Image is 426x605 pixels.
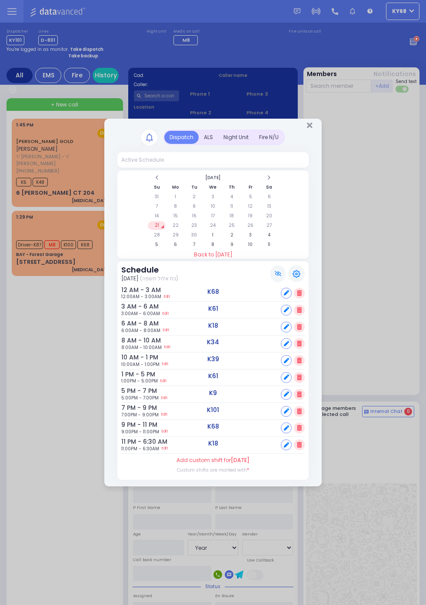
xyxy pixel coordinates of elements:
span: 3:00AM - 6:00AM [121,310,160,317]
td: 25 [223,221,241,230]
label: Add custom shift for [176,456,250,464]
td: 10 [242,240,260,249]
td: 10 [204,202,222,211]
td: 6 [260,193,278,201]
td: 13 [260,202,278,211]
td: 22 [166,221,184,230]
td: 15 [166,212,184,220]
h5: K39 [207,356,219,363]
div: Night Unit [218,131,254,144]
span: 7:00PM - 9:00PM [121,412,159,418]
a: Edit [161,395,167,401]
span: Next Month [267,175,271,180]
td: 2 [185,193,203,201]
a: Edit [163,310,169,317]
td: 7 [185,240,203,249]
td: 11 [260,240,278,249]
h6: 3 AM - 6 AM [121,303,145,310]
td: 26 [242,221,260,230]
th: Fr [242,183,260,192]
td: 7 [148,202,166,211]
td: 17 [204,212,222,220]
h6: 9 PM - 11 PM [121,421,145,429]
td: 1 [204,231,222,239]
span: 11:00PM - 6:30AM [121,445,159,452]
td: 8 [204,240,222,249]
div: Fire N/U [254,131,284,144]
h5: K101 [207,406,219,414]
h5: K68 [207,423,219,430]
td: 29 [166,231,184,239]
h6: 12 AM - 3 AM [121,286,145,294]
h5: K18 [208,322,218,329]
td: 6 [166,240,184,249]
span: Previous Month [155,175,159,180]
a: Edit [161,412,167,418]
a: Edit [164,344,170,351]
td: 23 [185,221,203,230]
h6: 5 PM - 7 PM [121,387,145,395]
span: 9:00PM - 11:00PM [121,429,159,435]
a: Edit [162,361,168,368]
td: 3 [242,231,260,239]
td: 12 [242,202,260,211]
span: 1:00PM - 5:00PM [121,378,158,384]
td: 4 [260,231,278,239]
span: 12:00AM - 3:00AM [121,293,161,300]
h3: Schedule [121,265,178,275]
h6: 11 PM - 6:30 AM [121,438,145,445]
h6: 8 AM - 10 AM [121,337,145,344]
h6: 6 AM - 8 AM [121,320,145,327]
th: Select Month [166,173,260,182]
td: 1 [166,193,184,201]
span: 5:00PM - 7:00PM [121,395,159,401]
div: Active Schedule [121,156,164,164]
span: [DATE] [231,456,250,464]
span: [DATE] [121,275,139,283]
span: 6:00AM - 8:00AM [121,327,160,334]
td: 9 [185,202,203,211]
td: 14 [148,212,166,220]
a: Edit [160,378,166,384]
td: 11 [223,202,241,211]
td: 20 [260,212,278,220]
h5: K61 [208,305,218,312]
td: 16 [185,212,203,220]
td: 21 [148,221,166,230]
td: 24 [204,221,222,230]
td: 27 [260,221,278,230]
td: 28 [148,231,166,239]
a: Edit [163,327,169,334]
h6: 1 PM - 5 PM [121,371,145,378]
h5: K61 [208,372,218,380]
td: 5 [148,240,166,249]
span: (כח אלול תשפה) [140,275,178,283]
td: 5 [242,193,260,201]
div: ALS [199,131,218,144]
td: 18 [223,212,241,220]
label: Custom shifts are marked with [177,467,249,473]
h6: 7 PM - 9 PM [121,404,145,412]
span: 8:00AM - 10:00AM [121,344,162,351]
span: 10:00AM - 1:00PM [121,361,160,368]
th: We [204,183,222,192]
td: 30 [185,231,203,239]
h5: K18 [208,440,218,447]
div: Dispatch [164,131,199,144]
button: Close [307,121,313,129]
h6: 10 AM - 1 PM [121,354,145,361]
th: Sa [260,183,278,192]
td: 2 [223,231,241,239]
td: 19 [242,212,260,220]
td: 8 [166,202,184,211]
a: Back to [DATE] [117,251,309,259]
h5: K9 [209,389,217,397]
th: Mo [166,183,184,192]
td: 4 [223,193,241,201]
th: Tu [185,183,203,192]
th: Th [223,183,241,192]
a: Edit [164,293,170,300]
td: 31 [148,193,166,201]
td: 9 [223,240,241,249]
h5: K34 [207,339,219,346]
